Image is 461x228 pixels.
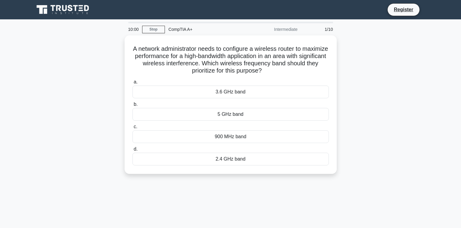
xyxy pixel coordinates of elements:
span: b. [134,102,138,107]
span: a. [134,79,138,84]
div: 900 MHz band [132,130,329,143]
div: 3.6 GHz band [132,86,329,98]
a: Stop [142,26,165,33]
div: 2.4 GHz band [132,153,329,165]
span: c. [134,124,137,129]
div: 10:00 [125,23,142,35]
a: Register [390,6,417,13]
div: 1/10 [301,23,337,35]
div: 5 GHz band [132,108,329,121]
div: Intermediate [248,23,301,35]
span: d. [134,146,138,151]
h5: A network administrator needs to configure a wireless router to maximize performance for a high-b... [132,45,329,75]
div: CompTIA A+ [165,23,248,35]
